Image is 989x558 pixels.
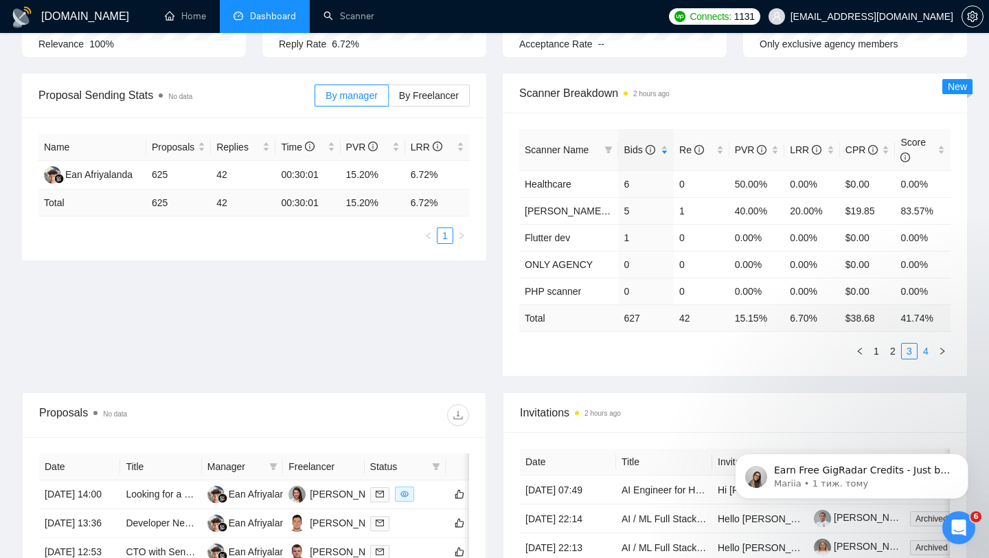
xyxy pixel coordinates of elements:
a: Archived [910,513,959,524]
td: 0.00% [729,224,785,251]
span: mail [376,490,384,498]
span: Bids [624,144,655,155]
span: mail [376,519,384,527]
iframe: Intercom live chat [942,511,975,544]
span: Acceptance Rate [519,38,593,49]
span: right [457,232,466,240]
span: info-circle [433,142,442,151]
button: like [451,486,468,502]
a: MY[PERSON_NAME] [288,517,389,528]
li: Previous Page [852,343,868,359]
span: download [448,410,468,421]
td: [DATE] 22:14 [520,504,616,533]
td: 15.20 % [341,190,405,216]
td: 0.00% [895,251,951,278]
span: Dashboard [250,10,296,22]
span: Invitations [520,404,950,421]
a: DL[PERSON_NAME] [288,488,389,499]
img: EA [207,486,225,503]
a: EAEan Afriyalanda [44,168,133,179]
td: 20.00% [784,197,840,224]
a: Developer Needed for Autobooking Scheduling and AI Caller Application [126,517,433,528]
a: 4 [918,344,933,359]
a: [PERSON_NAME] - Full Stack Developer [525,205,701,216]
div: Ean Afriyalanda [65,167,133,182]
div: [PERSON_NAME] [310,487,389,502]
td: Total [519,304,618,331]
td: 6 [618,170,674,197]
a: AI Engineer for High-Volume Automation Infrastructure (Device & Cloud) [622,484,929,495]
span: Replies [216,139,260,155]
a: PHP scanner [525,286,581,297]
td: [DATE] 07:49 [520,476,616,504]
span: Only exclusive agency members [760,38,898,49]
span: info-circle [812,145,821,155]
a: Flutter dev [525,232,570,243]
td: 0 [618,251,674,278]
span: 1131 [734,9,755,24]
span: Score [900,137,926,163]
button: left [420,227,437,244]
span: LRR [790,144,821,155]
li: Previous Page [420,227,437,244]
img: EA [44,166,61,183]
span: info-circle [305,142,315,151]
a: searchScanner [323,10,374,22]
td: $0.00 [840,170,896,197]
td: 42 [674,304,729,331]
td: $0.00 [840,278,896,304]
span: user [772,12,782,21]
td: 0.00% [729,278,785,304]
span: Proposal Sending Stats [38,87,315,104]
th: Manager [202,454,283,480]
img: logo [11,6,33,28]
span: info-circle [646,145,655,155]
a: [PERSON_NAME] [814,541,913,552]
li: Next Page [453,227,470,244]
button: left [852,343,868,359]
span: Manager [207,459,264,474]
td: 83.57% [895,197,951,224]
li: 1 [437,227,453,244]
span: No data [168,93,192,100]
td: $0.00 [840,251,896,278]
a: EAEan Afriyalanda [207,546,296,557]
img: gigradar-bm.png [218,493,227,503]
span: Connects: [690,9,731,24]
span: 6.72% [332,38,359,49]
span: info-circle [757,145,766,155]
span: Status [370,459,427,474]
span: By manager [326,90,377,101]
img: DL [288,486,306,503]
a: CTO with Senior LangChain/LangGraph Engineering Expertise [126,546,393,557]
td: 40.00% [729,197,785,224]
span: LRR [411,142,442,153]
button: setting [962,5,984,27]
td: 1 [674,197,729,224]
td: 0 [618,278,674,304]
td: 0 [674,170,729,197]
td: 42 [211,161,275,190]
a: Looking for a Next.js/MERN Developer for Ongoing Website Updates [126,489,420,500]
span: Archived [910,540,953,555]
td: 00:30:01 [275,190,340,216]
span: -- [598,38,604,49]
td: 15.15 % [729,304,785,331]
span: By Freelancer [399,90,459,101]
th: Proposals [146,134,211,161]
td: 0.00% [895,170,951,197]
img: EA [207,515,225,532]
span: Time [281,142,314,153]
td: 0.00% [895,278,951,304]
span: like [455,489,464,500]
a: homeHome [165,10,206,22]
span: filter [429,456,443,477]
a: AI / ML Full Stack Agency Network Wanted — Let’s Build Together! [622,542,906,553]
li: Next Page [934,343,951,359]
td: 625 [146,161,211,190]
button: right [453,227,470,244]
span: eye [400,490,409,498]
td: 0 [674,278,729,304]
